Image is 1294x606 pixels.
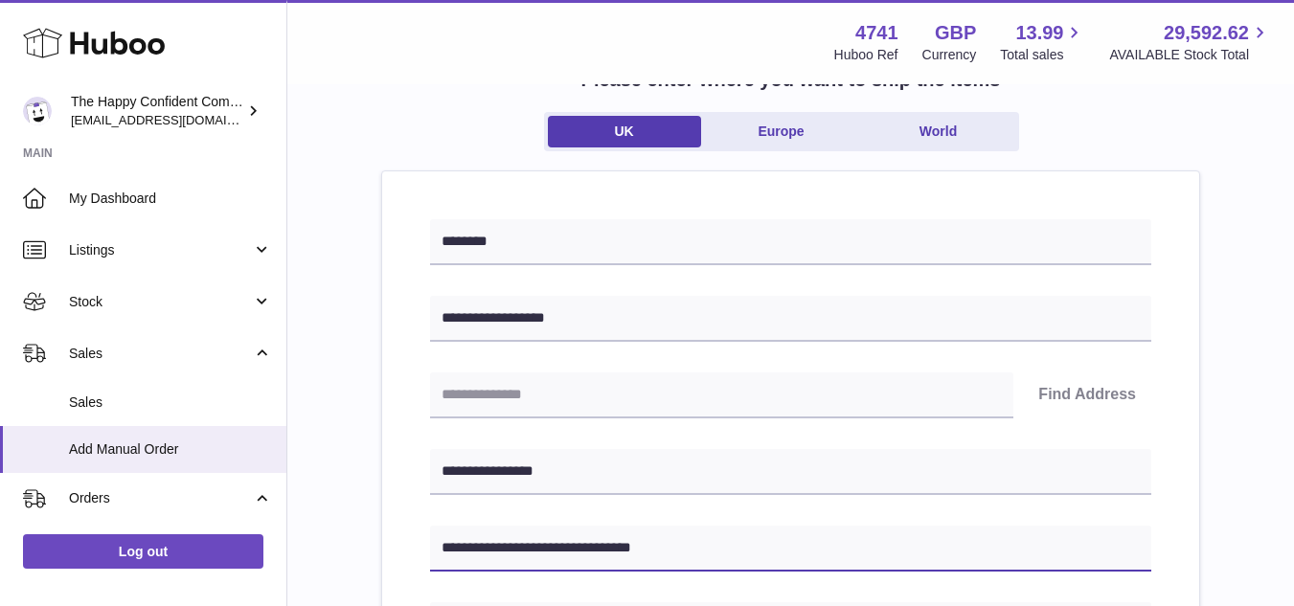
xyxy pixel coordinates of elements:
span: 13.99 [1015,20,1063,46]
span: Add Manual Order [69,440,272,459]
strong: GBP [935,20,976,46]
span: Sales [69,393,272,412]
span: Listings [69,241,252,259]
span: Total sales [1000,46,1085,64]
div: The Happy Confident Company [71,93,243,129]
strong: 4741 [855,20,898,46]
span: [EMAIL_ADDRESS][DOMAIN_NAME] [71,112,282,127]
a: World [862,116,1015,147]
span: AVAILABLE Stock Total [1109,46,1271,64]
span: My Dashboard [69,190,272,208]
span: Stock [69,293,252,311]
span: Orders [69,489,252,507]
a: UK [548,116,701,147]
a: Log out [23,534,263,569]
div: Huboo Ref [834,46,898,64]
span: 29,592.62 [1164,20,1249,46]
div: Currency [922,46,977,64]
span: Sales [69,345,252,363]
a: Europe [705,116,858,147]
a: 29,592.62 AVAILABLE Stock Total [1109,20,1271,64]
a: 13.99 Total sales [1000,20,1085,64]
img: contact@happyconfident.com [23,97,52,125]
